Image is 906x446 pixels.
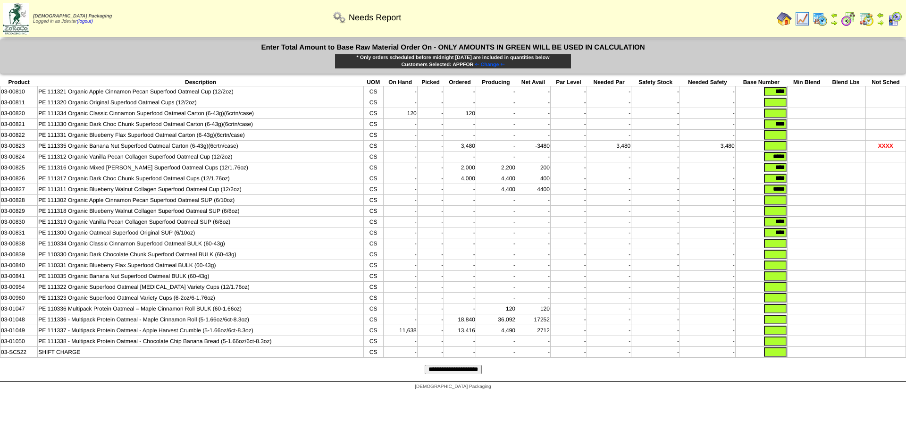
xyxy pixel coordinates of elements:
td: - [417,130,444,141]
td: - [444,184,476,195]
td: PE 111321 Organic Apple Cinnamon Pecan Superfood Oatmeal Cup (12/2oz) [38,86,364,97]
td: PE 111300 Organic Oatmeal Superfood Original SUP (6/10oz) [38,227,364,238]
td: - [631,141,680,151]
td: 120 [516,303,551,314]
td: CS [363,238,383,249]
td: - [631,119,680,130]
th: Picked [417,78,444,86]
td: - [550,271,587,282]
td: 03-00960 [0,293,38,303]
td: 03-00828 [0,195,38,206]
td: - [383,86,417,97]
td: - [476,141,516,151]
td: - [516,151,551,162]
td: CS [363,184,383,195]
td: 03-00839 [0,249,38,260]
td: PE 111318 Organic Blueberry Walnut Collagen Superfood Oatmeal SUP (6/8oz) [38,206,364,217]
td: - [550,260,587,271]
td: PE 110335 Organic Banana Nut Superfood Oatmeal BULK (60-43g) [38,271,364,282]
td: - [476,195,516,206]
img: arrowright.gif [830,19,838,26]
td: PE 111320 Organic Original Superfood Oatmeal Cups (12/2oz) [38,97,364,108]
td: PE 110330 Organic Dark Chocolate Chunk Superfood Oatmeal BULK (60-43g) [38,249,364,260]
th: Not Sched [865,78,906,86]
td: - [417,119,444,130]
td: CS [363,293,383,303]
td: - [631,227,680,238]
td: - [476,86,516,97]
td: - [383,141,417,151]
td: 3,480 [587,141,631,151]
td: - [516,249,551,260]
td: - [550,141,587,151]
th: UOM [363,78,383,86]
td: - [680,108,736,119]
td: 36,092 [476,314,516,325]
td: - [383,151,417,162]
td: PE 111335 Organic Banana Nut Superfood Oatmeal Carton (6-43g)(6crtn/case) [38,141,364,151]
td: - [550,249,587,260]
td: - [550,293,587,303]
td: 03-00830 [0,217,38,227]
td: - [680,162,736,173]
td: CS [363,249,383,260]
td: PE 111317 Organic Dark Choc Chunk Superfood Oatmeal Cups (12/1.76oz) [38,173,364,184]
td: - [680,173,736,184]
td: - [516,195,551,206]
td: - [631,260,680,271]
td: - [550,217,587,227]
td: - [476,260,516,271]
th: Safety Stock [631,78,680,86]
td: 120 [444,108,476,119]
td: - [631,184,680,195]
td: - [516,206,551,217]
td: - [680,293,736,303]
td: - [417,227,444,238]
td: - [417,238,444,249]
td: - [417,184,444,195]
td: 03-01048 [0,314,38,325]
td: - [587,108,631,119]
td: - [631,97,680,108]
td: CS [363,173,383,184]
td: PE 111312 Organic Vanilla Pecan Collagen Superfood Oatmeal Cup (12/2oz) [38,151,364,162]
td: - [587,249,631,260]
th: Description [38,78,364,86]
th: On Hand [383,78,417,86]
td: 2,200 [476,162,516,173]
td: - [476,238,516,249]
img: home.gif [777,11,792,26]
td: - [550,227,587,238]
td: - [631,173,680,184]
td: - [631,86,680,97]
img: workflow.png [332,10,347,25]
td: - [516,227,551,238]
td: - [680,238,736,249]
td: - [587,227,631,238]
td: - [631,206,680,217]
td: - [417,303,444,314]
td: PE 111322 Organic Superfood Oatmeal [MEDICAL_DATA] Variety Cups (12/1.76oz) [38,282,364,293]
td: -3480 [516,141,551,151]
td: - [550,195,587,206]
td: - [444,227,476,238]
td: 03-00827 [0,184,38,195]
td: - [680,184,736,195]
td: PE 111319 Organic Vanilla Pecan Collagen Superfood Oatmeal SUP (6/8oz) [38,217,364,227]
td: 18,840 [444,314,476,325]
td: PE 111331 Organic Blueberry Flax Superfood Oatmeal Carton (6-43g)(6crtn/case) [38,130,364,141]
div: * Only orders scheduled before midnight [DATE] are included in quantities below Customers Selecte... [335,54,571,69]
td: - [631,293,680,303]
td: - [476,217,516,227]
td: - [550,314,587,325]
td: - [383,282,417,293]
td: - [631,108,680,119]
td: - [444,206,476,217]
td: - [417,293,444,303]
td: - [631,162,680,173]
td: 200 [516,162,551,173]
td: PE 111334 Organic Classic Cinnamon Superfood Oatmeal Carton (6-43g)(6crtn/case) [38,108,364,119]
td: - [631,303,680,314]
img: calendarprod.gif [813,11,828,26]
td: - [550,119,587,130]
